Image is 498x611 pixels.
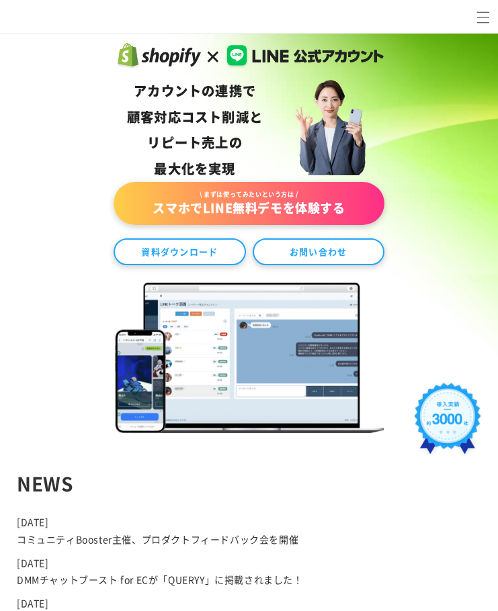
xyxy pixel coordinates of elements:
div: NEWS [17,467,481,500]
time: [DATE] [17,556,49,569]
img: 導入実績約3000社 [411,379,485,463]
a: コミュニティBooster主催、プロダクトフィードバック会を開催 [17,532,298,546]
div: アカウントの連携で 顧客対応コスト削減と リピート売上の 最大化を実現 [127,78,263,182]
a: 資料ダウンロード [114,238,245,265]
time: [DATE] [17,515,49,528]
time: [DATE] [17,596,49,610]
a: \ まずは使ってみたいという方は /スマホでLINE無料デモを体験する [114,182,384,226]
a: お問い合わせ [253,238,384,265]
a: DMMチャットブースト for ECが「QUERYY」に掲載されました！ [17,573,303,586]
span: \ まずは使ってみたいという方は / [127,190,370,199]
summary: メニュー [468,3,498,32]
